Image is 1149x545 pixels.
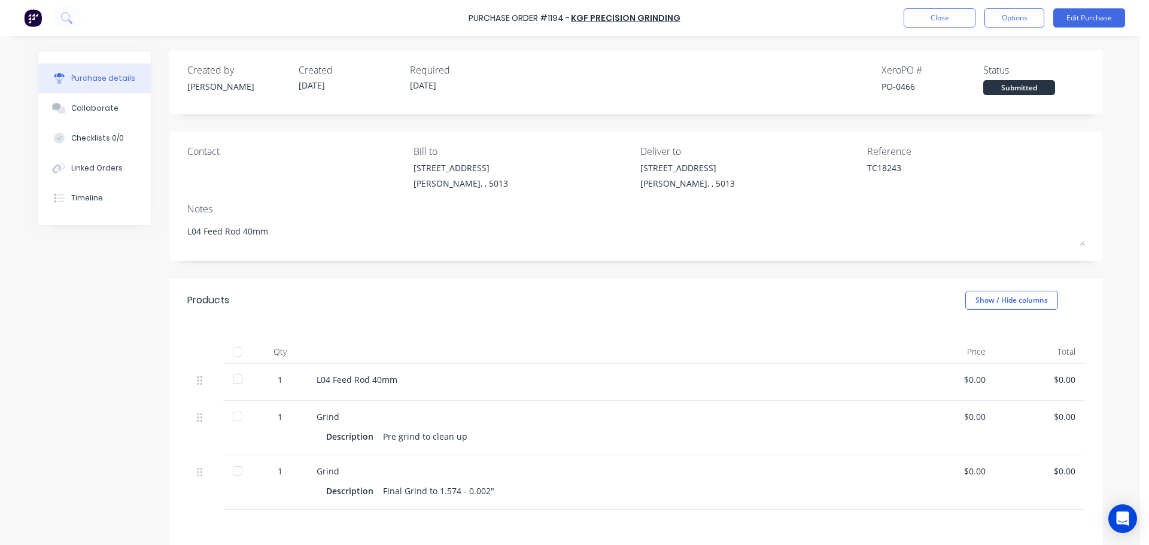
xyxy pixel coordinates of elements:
div: Xero PO # [881,63,983,77]
div: Linked Orders [71,163,123,173]
div: $0.00 [1005,465,1075,477]
div: Created [299,63,400,77]
div: 1 [263,465,297,477]
div: Bill to [414,144,631,159]
div: Description [326,482,383,500]
div: Open Intercom Messenger [1108,504,1137,533]
div: Collaborate [71,103,118,114]
textarea: TC18243 [867,162,1017,188]
div: Products [187,293,229,307]
div: [PERSON_NAME], , 5013 [640,177,735,190]
div: $0.00 [915,373,986,386]
div: Total [995,340,1085,364]
div: Created by [187,63,289,77]
button: Checklists 0/0 [38,123,151,153]
div: Status [983,63,1085,77]
div: [STREET_ADDRESS] [640,162,735,174]
div: Purchase Order #1194 - [469,12,570,25]
div: Qty [253,340,307,364]
a: KGF Precision Grinding [571,12,680,24]
div: [STREET_ADDRESS] [414,162,508,174]
div: Price [905,340,995,364]
div: Grind [317,410,896,423]
div: Deliver to [640,144,858,159]
div: Final Grind to 1.574 - 0.002" [383,482,494,500]
img: Factory [24,9,42,27]
div: $0.00 [1005,410,1075,423]
button: Close [904,8,975,28]
div: Checklists 0/0 [71,133,124,144]
div: $0.00 [1005,373,1075,386]
div: PO-0466 [881,80,983,93]
button: Collaborate [38,93,151,123]
div: Pre grind to clean up [383,428,467,445]
div: Purchase details [71,73,135,84]
button: Show / Hide columns [965,291,1058,310]
div: Required [410,63,512,77]
div: [PERSON_NAME], , 5013 [414,177,508,190]
div: Notes [187,202,1085,216]
div: Description [326,428,383,445]
button: Linked Orders [38,153,151,183]
div: Grind [317,465,896,477]
div: $0.00 [915,410,986,423]
div: Contact [187,144,405,159]
div: L04 Feed Rod 40mm [317,373,896,386]
button: Edit Purchase [1053,8,1125,28]
div: 1 [263,410,297,423]
div: Timeline [71,193,103,203]
textarea: L04 Feed Rod 40mm [187,219,1085,246]
div: [PERSON_NAME] [187,80,289,93]
div: $0.00 [915,465,986,477]
div: Submitted [983,80,1055,95]
div: 1 [263,373,297,386]
button: Options [984,8,1044,28]
button: Timeline [38,183,151,213]
button: Purchase details [38,63,151,93]
div: Reference [867,144,1085,159]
